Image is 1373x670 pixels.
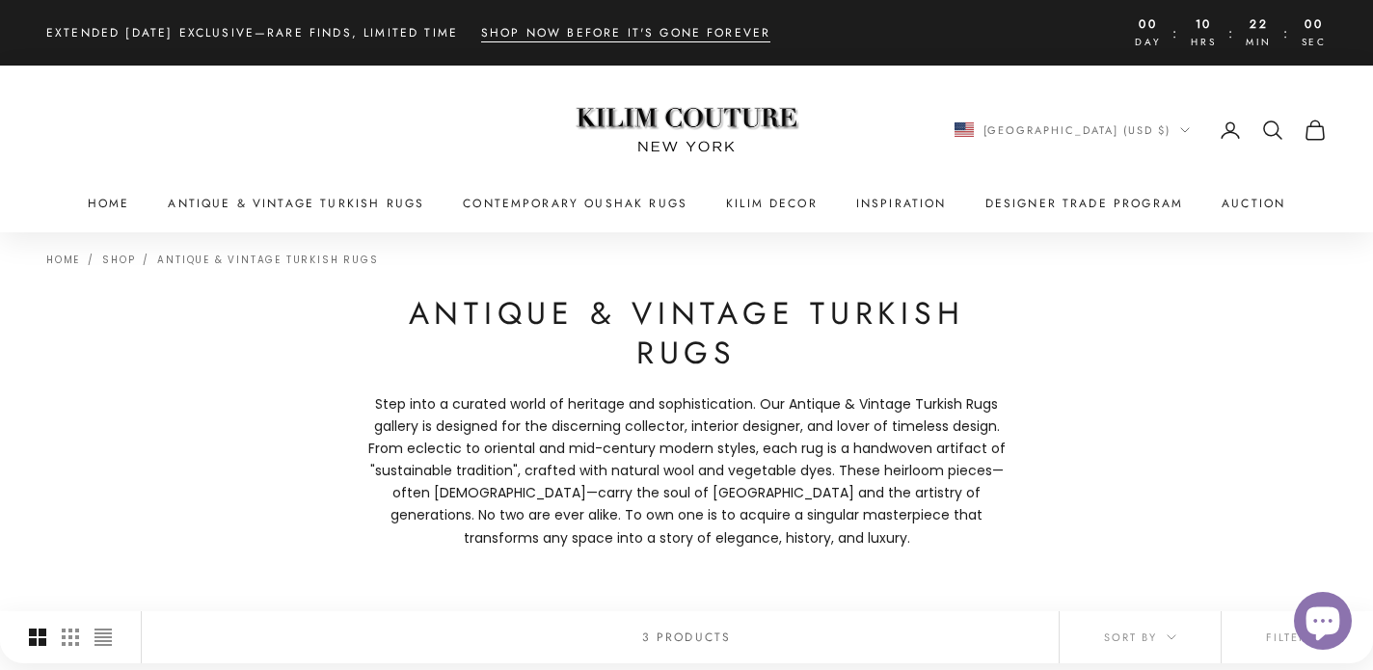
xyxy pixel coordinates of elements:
[985,194,1184,213] a: Designer Trade Program
[1302,35,1327,51] span: Sec
[1246,15,1271,35] countdown-timer-flip: 00
[46,23,458,42] p: Extended [DATE] Exclusive—Rare Finds, Limited Time
[481,23,770,42] a: Shop Now Before It's Gone Forever
[1172,22,1179,44] span: :
[46,194,1327,213] nav: Primary navigation
[359,294,1014,374] h1: Antique & Vintage Turkish Rugs
[642,627,732,646] p: 3 products
[359,393,1014,549] p: Step into a curated world of heritage and sophistication. Our Antique & Vintage Turkish Rugs gall...
[983,121,1171,139] span: [GEOGRAPHIC_DATA] (USD $)
[46,253,80,267] a: Home
[955,119,1328,142] nav: Secondary navigation
[1191,35,1216,51] span: Hrs
[1060,611,1221,663] button: Sort by
[157,253,378,267] a: Antique & Vintage Turkish Rugs
[1135,15,1327,50] countdown-timer: This offer expires on September 7, 2025 at 11:59 pm
[856,194,947,213] a: Inspiration
[1135,15,1161,35] countdown-timer-flip: 00
[1222,194,1285,213] a: Auction
[46,252,378,265] nav: Breadcrumb
[955,122,974,137] img: United States
[168,194,424,213] a: Antique & Vintage Turkish Rugs
[94,611,112,663] button: Switch to compact product images
[88,194,130,213] a: Home
[726,194,818,213] summary: Kilim Decor
[102,253,135,267] a: Shop
[1222,611,1373,663] button: Filter (2)
[1228,22,1235,44] span: :
[463,194,687,213] a: Contemporary Oushak Rugs
[29,611,46,663] button: Switch to larger product images
[955,121,1191,139] button: Change country or currency
[62,611,79,663] button: Switch to smaller product images
[1302,15,1327,35] countdown-timer-flip: 00
[1135,35,1161,51] span: Day
[566,84,807,175] img: Logo of Kilim Couture New York
[1104,629,1176,646] span: Sort by
[1283,22,1290,44] span: :
[1191,15,1216,35] countdown-timer-flip: 00
[1246,35,1271,51] span: Min
[1288,592,1358,655] inbox-online-store-chat: Shopify online store chat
